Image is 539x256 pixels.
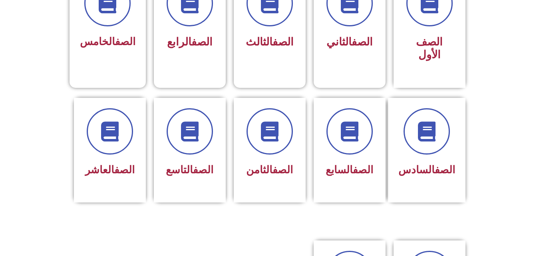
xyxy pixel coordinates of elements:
span: الخامس [80,36,135,48]
a: الصف [115,36,135,48]
span: الرابع [167,36,213,48]
a: الصف [272,36,294,48]
a: الصف [193,164,213,176]
span: الثامن [246,164,293,176]
span: السادس [398,164,455,176]
span: العاشر [85,164,135,176]
a: الصف [272,164,293,176]
span: الصف الأول [416,36,443,61]
span: التاسع [166,164,213,176]
span: الثالث [246,36,294,48]
a: الصف [191,36,213,48]
a: الصف [114,164,135,176]
span: السابع [326,164,373,176]
a: الصف [435,164,455,176]
span: الثاني [326,36,373,48]
a: الصف [353,164,373,176]
a: الصف [352,36,373,48]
